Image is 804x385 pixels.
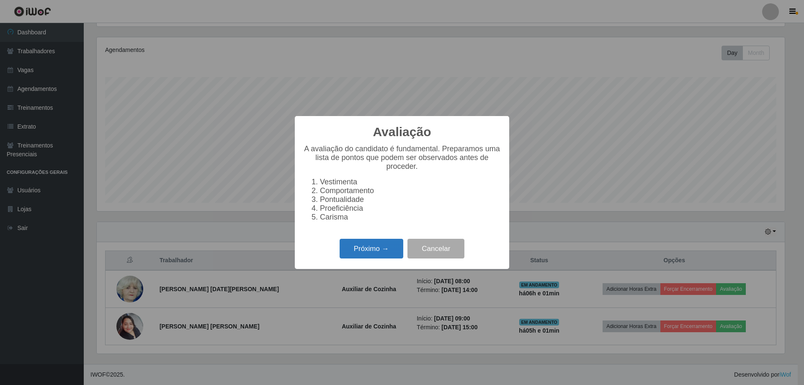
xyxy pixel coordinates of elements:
[407,239,464,258] button: Cancelar
[320,213,501,222] li: Carisma
[340,239,403,258] button: Próximo →
[320,178,501,186] li: Vestimenta
[303,145,501,171] p: A avaliação do candidato é fundamental. Preparamos uma lista de pontos que podem ser observados a...
[320,186,501,195] li: Comportamento
[320,204,501,213] li: Proeficiência
[373,124,431,140] h2: Avaliação
[320,195,501,204] li: Pontualidade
